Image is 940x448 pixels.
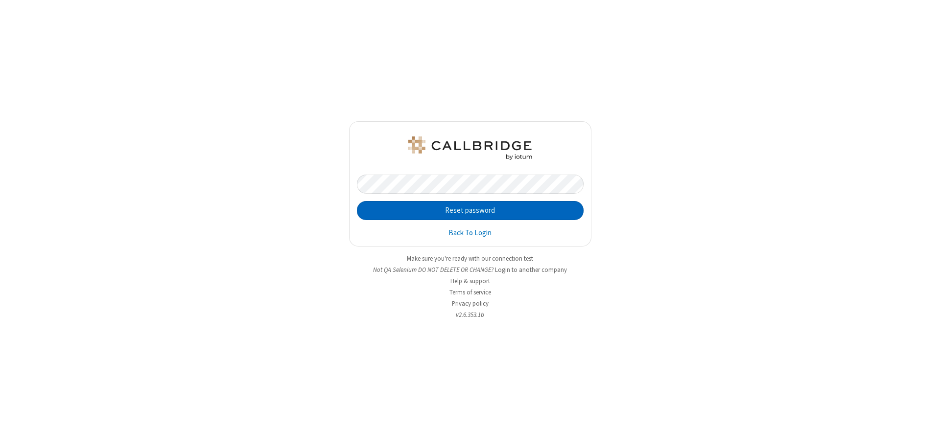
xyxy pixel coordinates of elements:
a: Privacy policy [452,299,489,308]
a: Terms of service [449,288,491,296]
a: Help & support [450,277,490,285]
li: v2.6.353.1b [349,310,591,319]
button: Reset password [357,201,584,221]
li: Not QA Selenium DO NOT DELETE OR CHANGE? [349,265,591,274]
button: Login to another company [495,265,567,274]
a: Make sure you're ready with our connection test [407,254,533,263]
img: QA Selenium DO NOT DELETE OR CHANGE [406,136,534,160]
a: Back To Login [448,227,492,239]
